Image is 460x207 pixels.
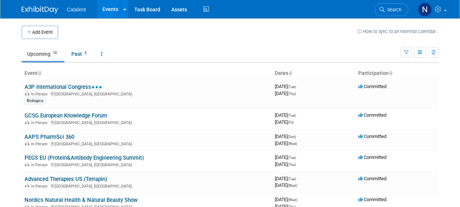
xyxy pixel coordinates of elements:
[25,141,269,146] div: [GEOGRAPHIC_DATA], [GEOGRAPHIC_DATA]
[275,197,299,202] span: [DATE]
[358,155,386,160] span: Committed
[275,91,296,96] span: [DATE]
[288,177,296,181] span: (Tue)
[358,134,386,139] span: Committed
[66,47,94,61] a: Past3
[82,50,89,56] span: 3
[297,112,298,118] span: -
[288,70,292,76] a: Sort by Start Date
[275,182,297,188] span: [DATE]
[22,67,272,80] th: Event
[25,112,107,119] a: GCSG European Knowledge Forum
[275,141,297,146] span: [DATE]
[25,155,144,161] a: PEGS EU (Protein&Antibody Engineering Summit)
[389,70,392,76] a: Sort by Participation Type
[375,3,408,16] a: Search
[275,119,293,125] span: [DATE]
[31,184,50,189] span: In-Person
[51,50,59,56] span: 10
[288,156,296,160] span: (Tue)
[31,163,50,167] span: In-Person
[31,120,50,125] span: In-Person
[288,113,296,117] span: (Tue)
[38,70,41,76] a: Sort by Event Name
[288,92,296,96] span: (Thu)
[25,197,138,203] a: Nordics Natural Health & Natural Beauty Show
[275,134,298,139] span: [DATE]
[298,197,299,202] span: -
[25,163,29,166] img: In-Person Event
[357,29,439,34] a: How to sync to an external calendar...
[288,120,293,124] span: (Fri)
[275,161,296,167] span: [DATE]
[25,161,269,167] div: [GEOGRAPHIC_DATA], [GEOGRAPHIC_DATA]
[275,155,298,160] span: [DATE]
[25,134,74,140] a: AAPS PharmSci 360
[288,85,296,89] span: (Tue)
[275,84,298,89] span: [DATE]
[272,67,355,80] th: Dates
[358,197,386,202] span: Committed
[25,183,269,189] div: [GEOGRAPHIC_DATA], [GEOGRAPHIC_DATA]
[418,3,432,17] img: Nicole Bullock
[288,198,297,202] span: (Wed)
[358,176,386,181] span: Committed
[297,155,298,160] span: -
[22,6,58,14] img: ExhibitDay
[25,92,29,95] img: In-Person Event
[67,7,86,12] span: Catalent
[25,120,29,124] img: In-Person Event
[288,163,296,167] span: (Thu)
[358,84,386,89] span: Committed
[288,135,296,139] span: (Sun)
[31,92,50,97] span: In-Person
[297,176,298,181] span: -
[358,112,386,118] span: Committed
[25,184,29,188] img: In-Person Event
[25,176,107,182] a: Advanced Therapies US (Terrapin)
[275,176,298,181] span: [DATE]
[31,142,50,146] span: In-Person
[288,184,297,188] span: (Wed)
[25,142,29,145] img: In-Person Event
[288,142,297,146] span: (Wed)
[22,26,58,39] button: Add Event
[25,84,102,90] a: A3P International Congress
[275,112,298,118] span: [DATE]
[25,91,269,97] div: [GEOGRAPHIC_DATA], [GEOGRAPHIC_DATA]
[385,7,401,12] span: Search
[297,134,298,139] span: -
[25,98,46,104] div: Biologics
[355,67,439,80] th: Participation
[297,84,298,89] span: -
[22,47,64,61] a: Upcoming10
[25,119,269,125] div: [GEOGRAPHIC_DATA], [GEOGRAPHIC_DATA]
